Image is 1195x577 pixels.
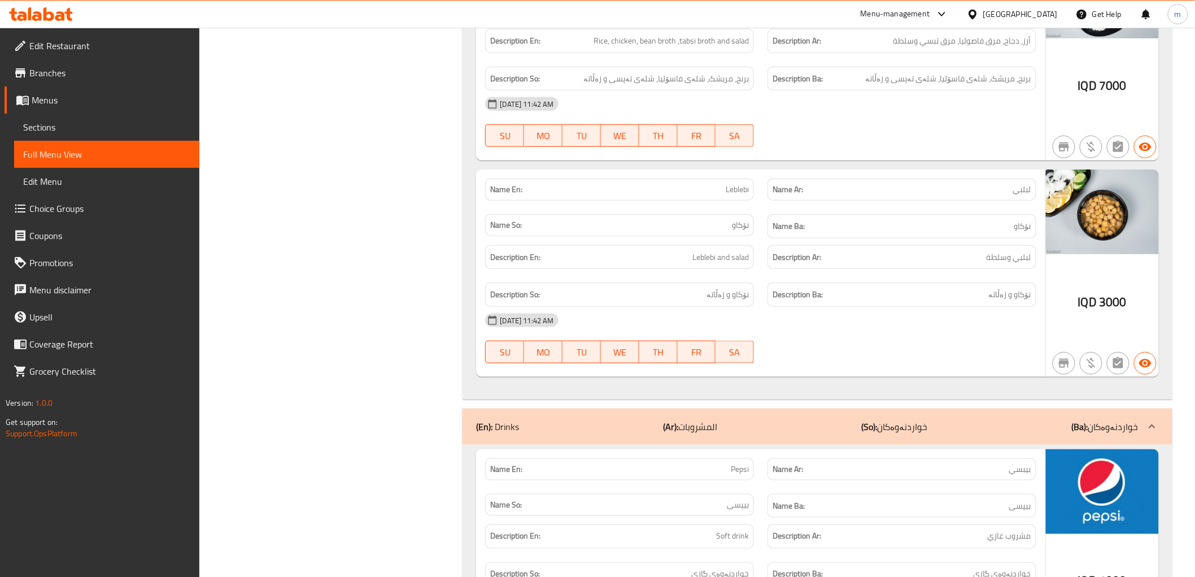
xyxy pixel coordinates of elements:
span: TH [644,344,673,361]
strong: Description En: [490,530,540,544]
strong: Description So: [490,288,540,302]
span: Soft drink [716,530,749,544]
strong: Name So: [490,499,522,511]
strong: Name So: [490,219,522,231]
button: Available [1134,352,1157,375]
button: SA [716,341,754,363]
div: (En): Drinks(Ar):المشروبات(So):خواردنەوەکان(Ba):خواردنەوەکان [463,409,1172,445]
span: MO [529,344,558,361]
strong: Name Ar: [773,463,803,475]
span: TU [567,344,596,361]
strong: Description Ar: [773,34,821,48]
button: Not branch specific item [1053,352,1075,375]
b: (So): [862,418,878,435]
span: لبلبي وسلطة [987,250,1031,264]
strong: Description En: [490,34,540,48]
img: Lablabi638923242415358662.jpg [1046,170,1159,254]
span: IQD [1078,75,1097,97]
a: Edit Menu [14,168,199,195]
a: Upsell [5,303,199,331]
span: نۆکاو و زەڵاتە [989,288,1031,302]
span: Grocery Checklist [29,365,190,378]
button: FR [678,341,716,363]
a: Sections [14,114,199,141]
span: Get support on: [6,415,58,430]
span: SA [720,128,749,144]
strong: Name Ar: [773,184,803,196]
span: لبلبي [1013,184,1031,196]
span: WE [605,344,635,361]
span: Coupons [29,229,190,242]
button: MO [524,124,562,147]
span: برنج، مریشک، شلەی فاسۆلیا، شلەی تەپسی و زەڵاتە [583,72,749,86]
img: Pepsi638923243342118846.jpg [1046,449,1159,534]
a: Choice Groups [5,195,199,222]
span: Edit Restaurant [29,39,190,53]
a: Promotions [5,249,199,276]
a: Grocery Checklist [5,358,199,385]
strong: Name En: [490,463,522,475]
strong: Description En: [490,250,540,264]
strong: Description Ba: [773,72,823,86]
strong: Description Ba: [773,288,823,302]
strong: Description Ar: [773,530,821,544]
button: TU [562,124,601,147]
a: Edit Restaurant [5,32,199,59]
span: مشروب غازي [988,530,1031,544]
strong: Description Ar: [773,250,821,264]
span: بیپسی [727,499,749,511]
span: TH [644,128,673,144]
p: خواردنەوەکان [862,420,928,433]
span: نۆکاو و زەڵاتە [706,288,749,302]
span: Sections [23,120,190,134]
button: SU [485,341,524,363]
a: Coverage Report [5,331,199,358]
span: Rice, chicken, bean broth ,tabsi broth and salad [594,34,749,48]
span: 3000 [1099,291,1127,313]
button: FR [678,124,716,147]
span: Full Menu View [23,147,190,161]
span: IQD [1078,291,1097,313]
span: Promotions [29,256,190,270]
span: Version: [6,396,33,410]
strong: Name En: [490,184,522,196]
button: MO [524,341,562,363]
strong: Name Ba: [773,219,805,233]
p: المشروبات [664,420,718,433]
span: SU [490,128,520,144]
button: WE [601,341,639,363]
span: Menu disclaimer [29,283,190,297]
strong: Name Ba: [773,499,805,513]
button: Available [1134,136,1157,158]
span: [DATE] 11:42 AM [495,315,558,326]
button: Not branch specific item [1053,136,1075,158]
p: خواردنەوەکان [1072,420,1139,433]
span: بیپسی [1009,499,1031,513]
span: FR [682,344,712,361]
a: Menus [5,86,199,114]
span: Choice Groups [29,202,190,215]
button: TU [562,341,601,363]
a: Full Menu View [14,141,199,168]
span: Menus [32,93,190,107]
span: Leblebi [726,184,749,196]
span: Edit Menu [23,175,190,188]
button: WE [601,124,639,147]
a: Support.OpsPlatform [6,426,77,441]
b: (En): [476,418,492,435]
b: (Ba): [1072,418,1088,435]
span: 1.0.0 [35,396,53,410]
button: SU [485,124,524,147]
p: Drinks [476,420,519,433]
strong: Description So: [490,72,540,86]
span: Pepsi [731,463,749,475]
button: Not has choices [1107,352,1129,375]
button: Not has choices [1107,136,1129,158]
span: MO [529,128,558,144]
span: Upsell [29,310,190,324]
b: (Ar): [664,418,679,435]
button: TH [639,124,678,147]
span: نۆکاو [732,219,749,231]
button: TH [639,341,678,363]
div: [GEOGRAPHIC_DATA] [983,8,1058,20]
